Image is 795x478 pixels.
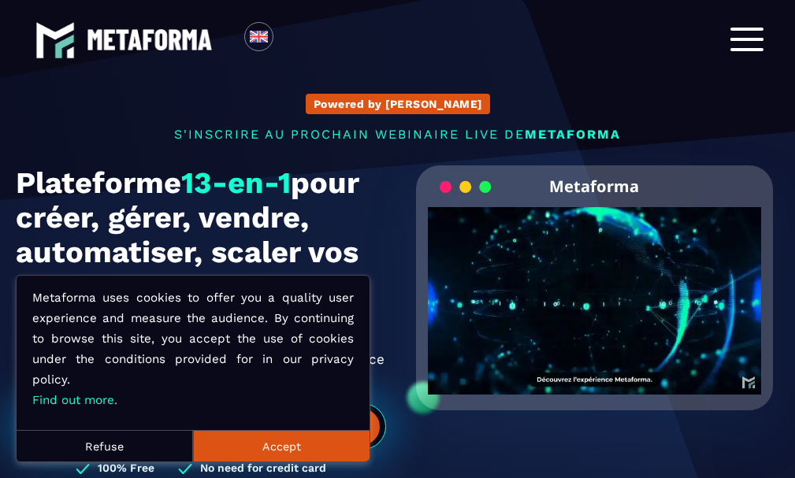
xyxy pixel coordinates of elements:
img: checked [76,461,90,476]
div: Search for option [273,22,312,57]
button: Refuse [17,430,193,461]
span: 13-en-1 [181,165,291,200]
video: Your browser does not support the video tag. [428,207,761,373]
img: logo [87,29,213,50]
h3: No need for credit card [200,461,326,476]
p: Powered by [PERSON_NAME] [314,98,482,110]
img: en [249,27,269,46]
h3: 100% Free [98,461,154,476]
span: METAFORMA [525,127,621,142]
a: Find out more. [32,393,117,407]
p: s'inscrire au prochain webinaire live de [16,127,779,142]
img: loading [440,180,492,195]
button: Accept [193,430,370,461]
img: checked [178,461,192,476]
h1: Plateforme pour créer, gérer, vendre, automatiser, scaler vos services, formations et coachings. [16,165,386,339]
input: Search for option [287,30,299,49]
h2: Metaforma [549,165,639,207]
p: Metaforma uses cookies to offer you a quality user experience and measure the audience. By contin... [32,287,354,410]
img: logo [35,20,75,60]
